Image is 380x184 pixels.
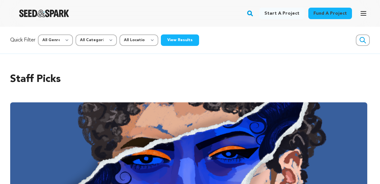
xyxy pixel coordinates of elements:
button: View Results [161,34,199,46]
p: Quick Filter [10,36,35,44]
h2: Staff Picks [10,72,370,87]
img: Seed&Spark Logo Dark Mode [19,10,69,17]
a: Fund a project [308,8,352,19]
a: Start a project [259,8,305,19]
a: Seed&Spark Homepage [19,10,69,17]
